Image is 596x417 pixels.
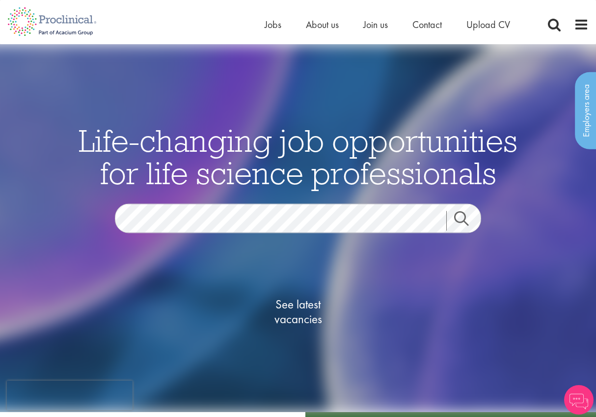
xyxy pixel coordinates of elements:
a: See latestvacancies [249,258,347,366]
a: Contact [412,18,442,31]
a: About us [306,18,339,31]
a: Upload CV [466,18,510,31]
a: Jobs [265,18,281,31]
a: Join us [363,18,388,31]
a: Job search submit button [446,211,488,231]
img: Chatbot [564,385,594,415]
span: Life-changing job opportunities for life science professionals [79,121,517,193]
span: See latest vacancies [249,297,347,327]
iframe: reCAPTCHA [7,381,133,410]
